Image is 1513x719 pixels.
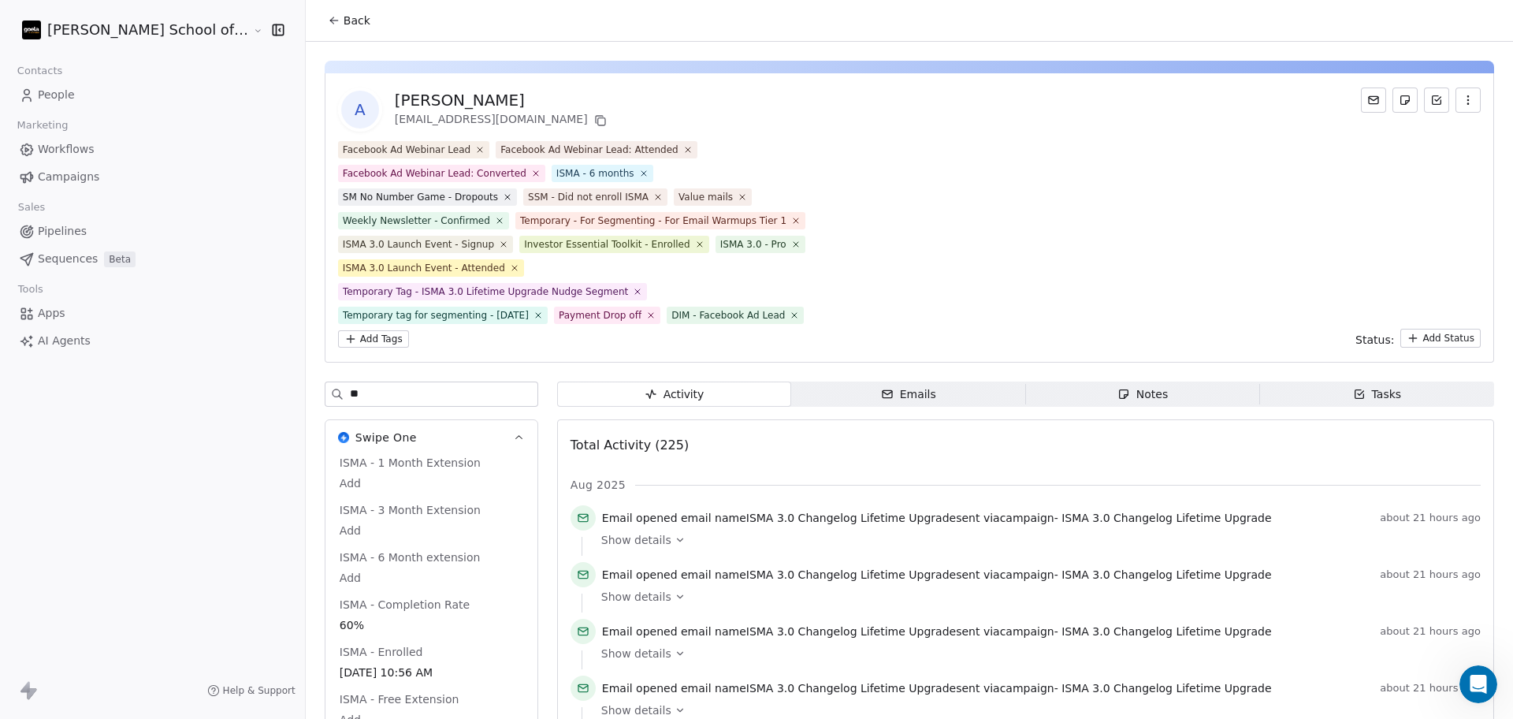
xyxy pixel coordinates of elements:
div: ISMA 3.0 Launch Event - Attended [343,261,505,275]
span: ISMA 3.0 Changelog Lifetime Upgrade [746,625,956,638]
span: ISMA - 3 Month Extension [336,502,484,518]
span: AI Agents [38,333,91,349]
a: Apps [13,300,292,326]
div: Facebook Ad Webinar Lead: Attended [500,143,678,157]
span: [PERSON_NAME] School of Finance LLP [47,20,249,40]
span: about 21 hours ago [1380,682,1481,695]
a: Help & Support [207,684,296,697]
div: Send us a message [16,303,299,346]
span: email name sent via campaign - [602,567,1272,583]
button: Help [210,492,315,555]
img: Zeeshan%20Neck%20Print%20Dark.png [22,20,41,39]
div: SM No Number Game - Dropouts [343,190,498,204]
span: Aug 2025 [571,477,626,493]
span: Contacts [10,59,69,83]
p: How can we help? [32,166,284,192]
span: about 21 hours ago [1380,625,1481,638]
button: Back [318,6,380,35]
span: Total Activity (225) [571,438,689,453]
span: Beta [104,251,136,267]
button: Add Tags [338,330,409,348]
a: Pipelines [13,218,292,244]
a: Campaigns [13,164,292,190]
div: Close [271,25,299,54]
div: DIM - Facebook Ad Lead [671,308,785,322]
span: ISMA - Free Extension [336,691,463,707]
span: Add [340,570,523,586]
span: Show details [601,646,671,661]
div: Temporary Tag - ISMA 3.0 Lifetime Upgrade Nudge Segment [343,285,629,299]
span: Tools [11,278,50,301]
span: ISMA - Completion Rate [336,597,473,613]
div: Tasks [1353,386,1402,403]
div: ISMA 3.0 - Pro [720,237,786,251]
a: Show details [601,702,1470,718]
span: Home [35,531,70,542]
span: Sales [11,196,52,219]
div: Notes [1117,386,1168,403]
span: ISMA - Enrolled [336,644,426,660]
img: Swipe One [338,432,349,443]
p: Hi [PERSON_NAME] 👋 [32,112,284,166]
a: Show details [601,646,1470,661]
div: Temporary - For Segmenting - For Email Warmups Tier 1 [520,214,786,228]
div: Temporary tag for segmenting - [DATE] [343,308,529,322]
span: [DATE] 10:56 AM [340,665,523,680]
button: Messages [105,492,210,555]
div: Send us a message [32,316,263,333]
div: Facebook Ad Webinar Lead: Converted [343,166,526,181]
span: Apps [38,305,65,322]
span: Email opened [602,568,678,581]
span: Email opened [602,625,678,638]
span: Sequences [38,251,98,267]
a: Show details [601,532,1470,548]
span: ISMA 3.0 Changelog Lifetime Upgrade [1061,682,1271,695]
img: Profile image for Ram [32,249,64,281]
span: Help & Support [223,684,296,697]
span: Pipelines [38,223,87,240]
img: Profile image for Mrinal [32,25,63,57]
span: Email opened [602,682,678,695]
div: Profile image for RamLor Ipsumdol, Si amet consectetur adipiscin eli seddoei temporincidi ut labo... [17,236,299,294]
div: Ram [70,265,95,281]
a: People [13,82,292,108]
div: ISMA - 6 months [556,166,634,181]
div: [EMAIL_ADDRESS][DOMAIN_NAME] [395,111,610,130]
span: Status: [1355,332,1394,348]
span: Workflows [38,141,95,158]
iframe: Intercom live chat [1459,665,1497,703]
span: Campaigns [38,169,99,185]
span: ISMA 3.0 Changelog Lifetime Upgrade [1061,512,1271,524]
span: about 21 hours ago [1380,512,1481,524]
img: Profile image for Harinder [91,25,123,57]
span: ISMA 3.0 Changelog Lifetime Upgrade [746,512,956,524]
img: Profile image for Ram [61,25,93,57]
button: Swipe OneSwipe One [325,420,537,455]
span: ISMA - 1 Month Extension [336,455,484,471]
div: Recent messageProfile image for RamLor Ipsumdol, Si amet consectetur adipiscin eli seddoei tempor... [16,212,299,295]
div: Value mails [678,190,733,204]
span: Add [340,523,523,538]
div: SSM - Did not enroll ISMA [528,190,649,204]
span: email name sent via campaign - [602,624,1272,639]
span: Swipe One [355,430,417,445]
span: ISMA 3.0 Changelog Lifetime Upgrade [746,682,956,695]
span: Help [250,531,275,542]
a: Show details [601,589,1470,605]
span: Marketing [10,114,75,137]
div: Emails [881,386,936,403]
span: 60% [340,617,523,633]
span: email name sent via campaign - [602,510,1272,526]
div: ISMA 3.0 Launch Event - Signup [343,237,494,251]
div: Recent message [32,225,283,242]
span: Show details [601,589,671,605]
span: Show details [601,532,671,548]
span: ISMA 3.0 Changelog Lifetime Upgrade [1061,625,1271,638]
div: • 8h ago [99,265,143,281]
span: A [341,91,379,129]
button: Add Status [1400,329,1481,348]
div: Investor Essential Toolkit - Enrolled [524,237,690,251]
div: [PERSON_NAME] [395,89,610,111]
span: ISMA 3.0 Changelog Lifetime Upgrade [1061,568,1271,581]
span: Show details [601,702,671,718]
